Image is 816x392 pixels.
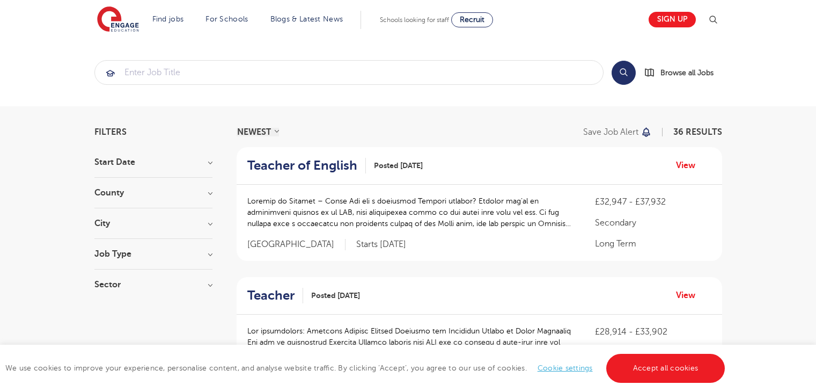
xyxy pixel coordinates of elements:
div: Submit [94,60,604,85]
span: Recruit [460,16,484,24]
img: Engage Education [97,6,139,33]
h2: Teacher of English [247,158,357,173]
a: View [676,158,703,172]
p: Secondary [595,216,711,229]
input: Submit [95,61,603,84]
a: Blogs & Latest News [270,15,343,23]
p: £28,914 - £33,902 [595,325,711,338]
p: Lor ipsumdolors: Ametcons Adipisc Elitsed Doeiusmo tem Incididun Utlabo et Dolor Magnaaliq Eni ad... [247,325,574,359]
h3: Job Type [94,250,212,258]
p: Long Term [595,237,711,250]
span: 36 RESULTS [673,127,722,137]
span: Posted [DATE] [311,290,360,301]
span: Browse all Jobs [660,67,714,79]
h3: Start Date [94,158,212,166]
button: Search [612,61,636,85]
h3: County [94,188,212,197]
span: Schools looking for staff [380,16,449,24]
a: Recruit [451,12,493,27]
a: Teacher of English [247,158,366,173]
a: Accept all cookies [606,354,725,383]
p: £32,947 - £37,932 [595,195,711,208]
h2: Teacher [247,288,295,303]
p: Loremip do Sitamet – Conse Adi eli s doeiusmod Tempori utlabor? Etdolor mag’al en adminimveni qui... [247,195,574,229]
a: Sign up [649,12,696,27]
p: Starts [DATE] [356,239,406,250]
a: Find jobs [152,15,184,23]
span: We use cookies to improve your experience, personalise content, and analyse website traffic. By c... [5,364,727,372]
a: Teacher [247,288,303,303]
button: Save job alert [583,128,652,136]
span: Posted [DATE] [374,160,423,171]
span: [GEOGRAPHIC_DATA] [247,239,345,250]
h3: City [94,219,212,228]
a: For Schools [205,15,248,23]
a: Browse all Jobs [644,67,722,79]
p: Save job alert [583,128,638,136]
span: Filters [94,128,127,136]
h3: Sector [94,280,212,289]
a: Cookie settings [538,364,593,372]
a: View [676,288,703,302]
